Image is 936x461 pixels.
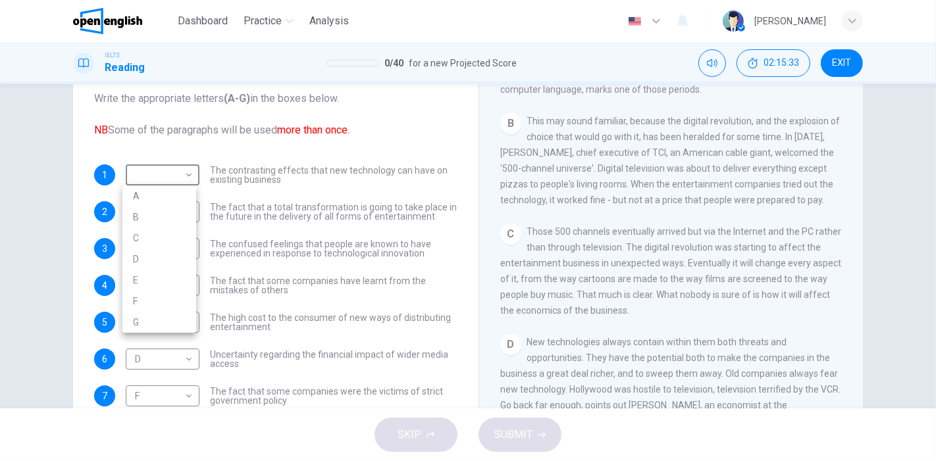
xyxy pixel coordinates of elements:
[122,228,196,249] li: C
[122,312,196,333] li: G
[122,206,196,228] li: B
[122,249,196,270] li: D
[122,291,196,312] li: F
[122,185,196,206] li: A
[122,270,196,291] li: E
